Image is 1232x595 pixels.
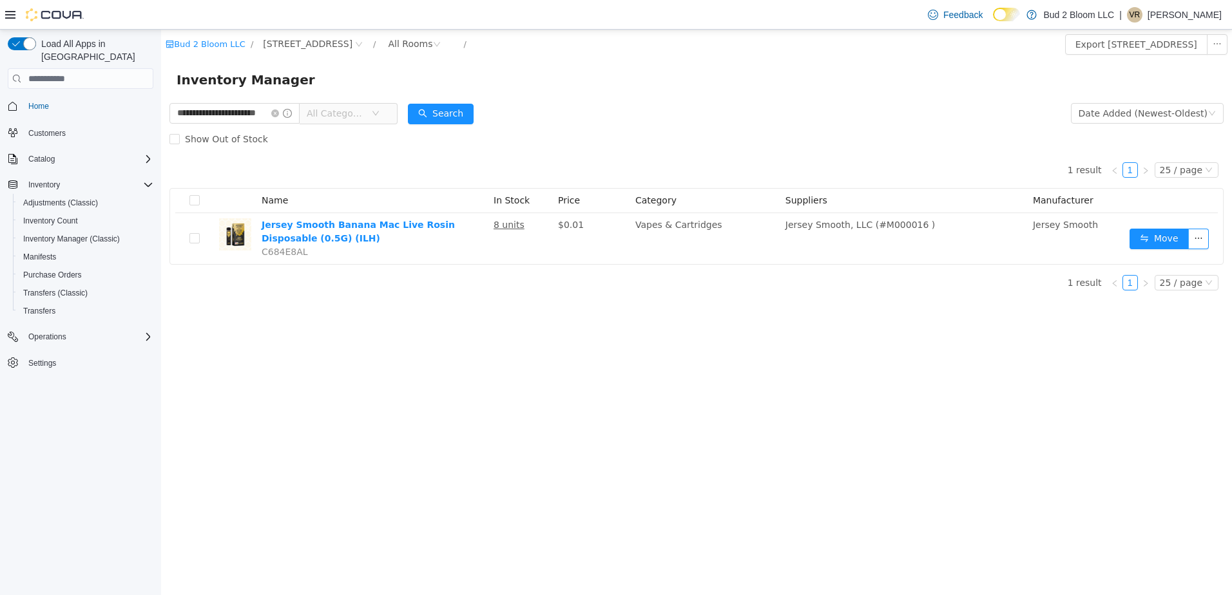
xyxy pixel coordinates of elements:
[1046,5,1066,25] button: icon: ellipsis
[13,194,159,212] button: Adjustments (Classic)
[961,245,977,261] li: 1
[872,190,937,200] span: Jersey Smooth
[332,165,369,176] span: In Stock
[101,190,294,214] a: Jersey Smooth Banana Mac Live Rosin Disposable (0.5G) (ILH)
[397,165,419,176] span: Price
[1130,7,1141,23] span: VR
[977,133,992,148] li: Next Page
[918,74,1046,93] div: Date Added (Newest-Oldest)
[981,250,988,258] i: icon: right
[101,165,127,176] span: Name
[474,165,515,176] span: Category
[18,231,125,247] a: Inventory Manager (Classic)
[469,184,619,234] td: Vapes & Cartridges
[3,328,159,346] button: Operations
[23,124,153,140] span: Customers
[1044,137,1052,146] i: icon: down
[993,21,994,22] span: Dark Mode
[950,250,958,258] i: icon: left
[36,37,153,63] span: Load All Apps in [GEOGRAPHIC_DATA]
[946,133,961,148] li: Previous Page
[18,195,153,211] span: Adjustments (Classic)
[13,284,159,302] button: Transfers (Classic)
[946,245,961,261] li: Previous Page
[212,10,215,19] span: /
[211,80,218,89] i: icon: down
[28,180,60,190] span: Inventory
[3,176,159,194] button: Inventory
[18,213,83,229] a: Inventory Count
[23,216,78,226] span: Inventory Count
[23,99,54,114] a: Home
[23,252,56,262] span: Manifests
[13,230,159,248] button: Inventory Manager (Classic)
[943,8,983,21] span: Feedback
[122,79,131,88] i: icon: info-circle
[1044,249,1052,258] i: icon: down
[3,97,159,115] button: Home
[397,190,423,200] span: $0.01
[907,245,941,261] li: 1 result
[904,5,1046,25] button: Export [STREET_ADDRESS]
[23,151,60,167] button: Catalog
[26,8,84,21] img: Cova
[1127,7,1142,23] div: Valerie Richards
[1047,80,1055,89] i: icon: down
[110,80,118,88] i: icon: close-circle
[5,10,13,19] i: icon: shop
[18,303,61,319] a: Transfers
[23,126,71,141] a: Customers
[23,177,65,193] button: Inventory
[13,266,159,284] button: Purchase Orders
[23,306,55,316] span: Transfers
[18,267,87,283] a: Purchase Orders
[23,198,98,208] span: Adjustments (Classic)
[28,154,55,164] span: Catalog
[23,270,82,280] span: Purchase Orders
[23,151,153,167] span: Catalog
[101,217,147,227] span: C684E8AL
[247,74,313,95] button: icon: searchSearch
[18,195,103,211] a: Adjustments (Classic)
[961,133,977,148] li: 1
[28,358,56,368] span: Settings
[968,199,1028,220] button: icon: swapMove
[962,246,976,260] a: 1
[23,355,61,371] a: Settings
[28,332,66,342] span: Operations
[18,285,93,301] a: Transfers (Classic)
[18,213,153,229] span: Inventory Count
[18,231,153,247] span: Inventory Manager (Classic)
[8,91,153,406] nav: Complex example
[227,5,272,24] div: All Rooms
[18,303,153,319] span: Transfers
[102,7,191,21] span: 123 Ledgewood Ave
[923,2,988,28] a: Feedback
[19,104,112,115] span: Show Out of Stock
[13,248,159,266] button: Manifests
[999,133,1041,147] div: 25 / page
[1027,199,1048,220] button: icon: ellipsis
[1119,7,1122,23] p: |
[624,165,666,176] span: Suppliers
[981,137,988,145] i: icon: right
[23,288,88,298] span: Transfers (Classic)
[962,133,976,147] a: 1
[3,123,159,142] button: Customers
[90,10,92,19] span: /
[23,355,153,371] span: Settings
[1043,7,1114,23] p: Bud 2 Bloom LLC
[18,285,153,301] span: Transfers (Classic)
[23,329,72,345] button: Operations
[23,329,153,345] span: Operations
[950,137,958,145] i: icon: left
[58,189,90,221] img: Jersey Smooth Banana Mac Live Rosin Disposable (0.5G) (ILH) hero shot
[18,249,61,265] a: Manifests
[999,246,1041,260] div: 25 / page
[15,40,162,61] span: Inventory Manager
[977,245,992,261] li: Next Page
[907,133,941,148] li: 1 result
[1148,7,1222,23] p: [PERSON_NAME]
[28,101,49,111] span: Home
[146,77,204,90] span: All Categories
